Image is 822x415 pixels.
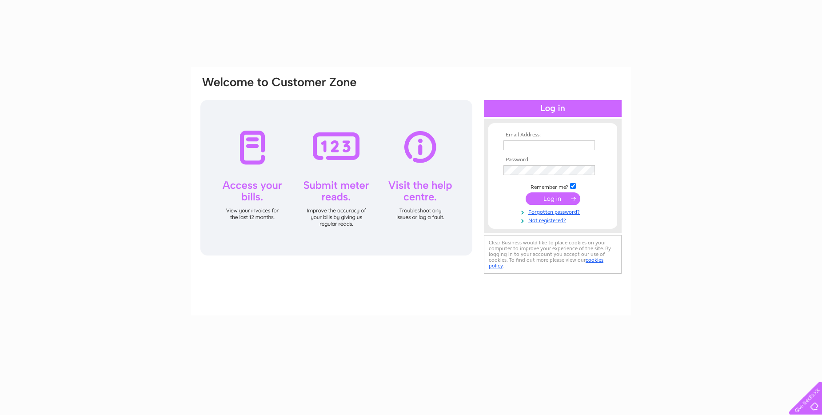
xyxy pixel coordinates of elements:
th: Email Address: [501,132,604,138]
td: Remember me? [501,182,604,191]
div: Clear Business would like to place cookies on your computer to improve your experience of the sit... [484,235,622,274]
input: Submit [526,192,580,205]
a: Not registered? [503,215,604,224]
a: cookies policy [489,257,603,269]
th: Password: [501,157,604,163]
a: Forgotten password? [503,207,604,215]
